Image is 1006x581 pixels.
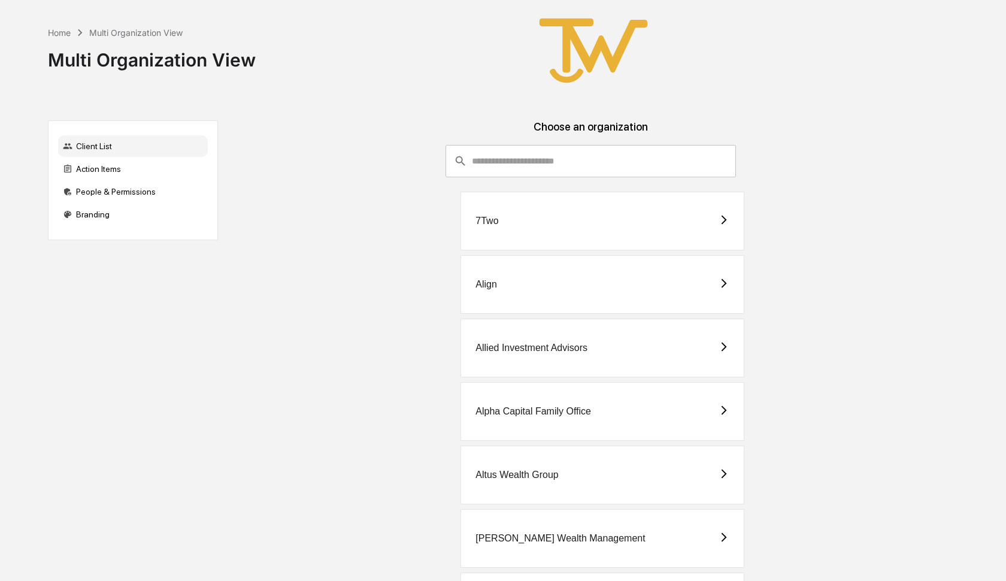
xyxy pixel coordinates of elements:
[58,135,208,157] div: Client List
[475,470,558,480] div: Altus Wealth Group
[58,158,208,180] div: Action Items
[475,279,497,290] div: Align
[58,181,208,202] div: People & Permissions
[48,28,71,38] div: Home
[475,533,645,544] div: [PERSON_NAME] Wealth Management
[446,145,736,177] div: consultant-dashboard__filter-organizations-search-bar
[48,40,256,71] div: Multi Organization View
[89,28,183,38] div: Multi Organization View
[534,10,653,92] img: True West
[475,216,498,226] div: 7Two
[58,204,208,225] div: Branding
[475,406,591,417] div: Alpha Capital Family Office
[228,120,953,145] div: Choose an organization
[475,343,587,353] div: Allied Investment Advisors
